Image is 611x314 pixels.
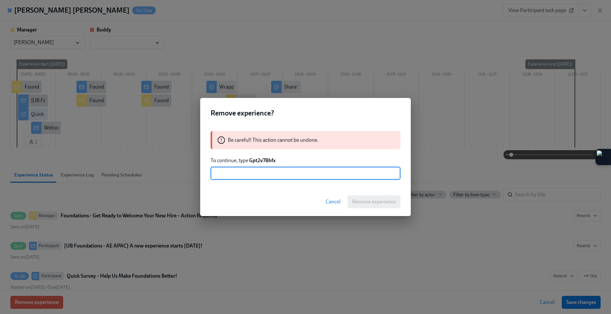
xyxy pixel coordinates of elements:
[211,108,400,118] h2: Remove experience?
[321,195,345,208] button: Cancel
[228,137,318,144] p: Be careful! This action cannot be undone.
[249,157,276,163] strong: Gpt2v7Bhfx
[211,157,400,164] p: To continue, type
[597,151,610,163] img: Extension Icon
[326,199,340,205] span: Cancel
